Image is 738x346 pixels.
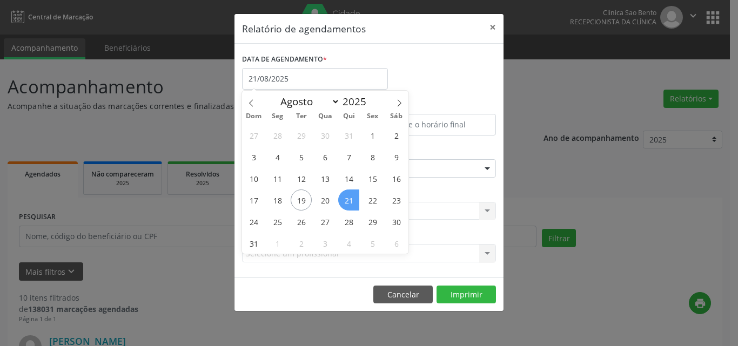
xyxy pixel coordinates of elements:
[362,146,383,167] span: Agosto 8, 2025
[267,125,288,146] span: Julho 28, 2025
[291,146,312,167] span: Agosto 5, 2025
[266,113,290,120] span: Seg
[386,168,407,189] span: Agosto 16, 2025
[386,146,407,167] span: Agosto 9, 2025
[386,233,407,254] span: Setembro 6, 2025
[267,189,288,211] span: Agosto 18, 2025
[386,125,407,146] span: Agosto 2, 2025
[362,211,383,232] span: Agosto 29, 2025
[291,125,312,146] span: Julho 29, 2025
[275,94,340,109] select: Month
[385,113,408,120] span: Sáb
[243,211,264,232] span: Agosto 24, 2025
[243,233,264,254] span: Agosto 31, 2025
[314,168,336,189] span: Agosto 13, 2025
[362,233,383,254] span: Setembro 5, 2025
[373,286,433,304] button: Cancelar
[386,211,407,232] span: Agosto 30, 2025
[338,146,359,167] span: Agosto 7, 2025
[338,211,359,232] span: Agosto 28, 2025
[267,233,288,254] span: Setembro 1, 2025
[361,113,385,120] span: Sex
[337,113,361,120] span: Qui
[291,168,312,189] span: Agosto 12, 2025
[243,189,264,211] span: Agosto 17, 2025
[314,189,336,211] span: Agosto 20, 2025
[267,211,288,232] span: Agosto 25, 2025
[482,14,504,40] button: Close
[362,125,383,146] span: Agosto 1, 2025
[362,168,383,189] span: Agosto 15, 2025
[243,125,264,146] span: Julho 27, 2025
[242,51,327,68] label: DATA DE AGENDAMENTO
[291,211,312,232] span: Agosto 26, 2025
[386,189,407,211] span: Agosto 23, 2025
[338,233,359,254] span: Setembro 4, 2025
[338,189,359,211] span: Agosto 21, 2025
[314,233,336,254] span: Setembro 3, 2025
[291,233,312,254] span: Setembro 2, 2025
[338,168,359,189] span: Agosto 14, 2025
[267,168,288,189] span: Agosto 11, 2025
[242,68,388,90] input: Selecione uma data ou intervalo
[372,114,496,135] input: Selecione o horário final
[437,286,496,304] button: Imprimir
[290,113,313,120] span: Ter
[243,146,264,167] span: Agosto 3, 2025
[314,125,336,146] span: Julho 30, 2025
[340,94,375,108] input: Year
[338,125,359,146] span: Julho 31, 2025
[362,189,383,211] span: Agosto 22, 2025
[243,168,264,189] span: Agosto 10, 2025
[242,113,266,120] span: Dom
[372,97,496,114] label: ATÉ
[314,211,336,232] span: Agosto 27, 2025
[314,146,336,167] span: Agosto 6, 2025
[242,22,366,36] h5: Relatório de agendamentos
[267,146,288,167] span: Agosto 4, 2025
[291,189,312,211] span: Agosto 19, 2025
[313,113,337,120] span: Qua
